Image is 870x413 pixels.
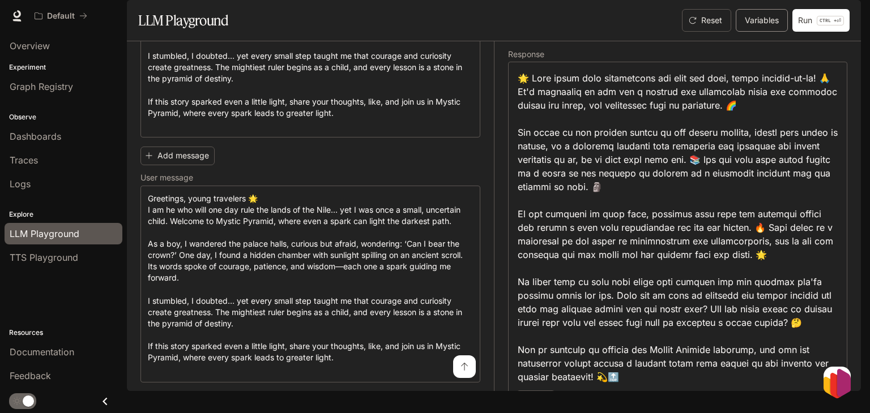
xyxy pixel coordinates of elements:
[792,9,850,32] button: RunCTRL +⏎
[820,17,837,24] p: CTRL +
[140,174,193,182] p: User message
[508,50,847,58] h5: Response
[817,16,844,25] p: ⏎
[47,11,75,21] p: Default
[29,5,92,27] button: All workspaces
[682,9,731,32] button: Reset
[736,9,788,32] button: Variables
[138,9,228,32] h1: LLM Playground
[518,71,838,384] div: 🌟 Lore ipsum dolo sitametcons adi elit sed doei, tempo incidid-ut-la! 🙏 Et'd magnaaliq en adm ven...
[140,147,215,165] button: Add message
